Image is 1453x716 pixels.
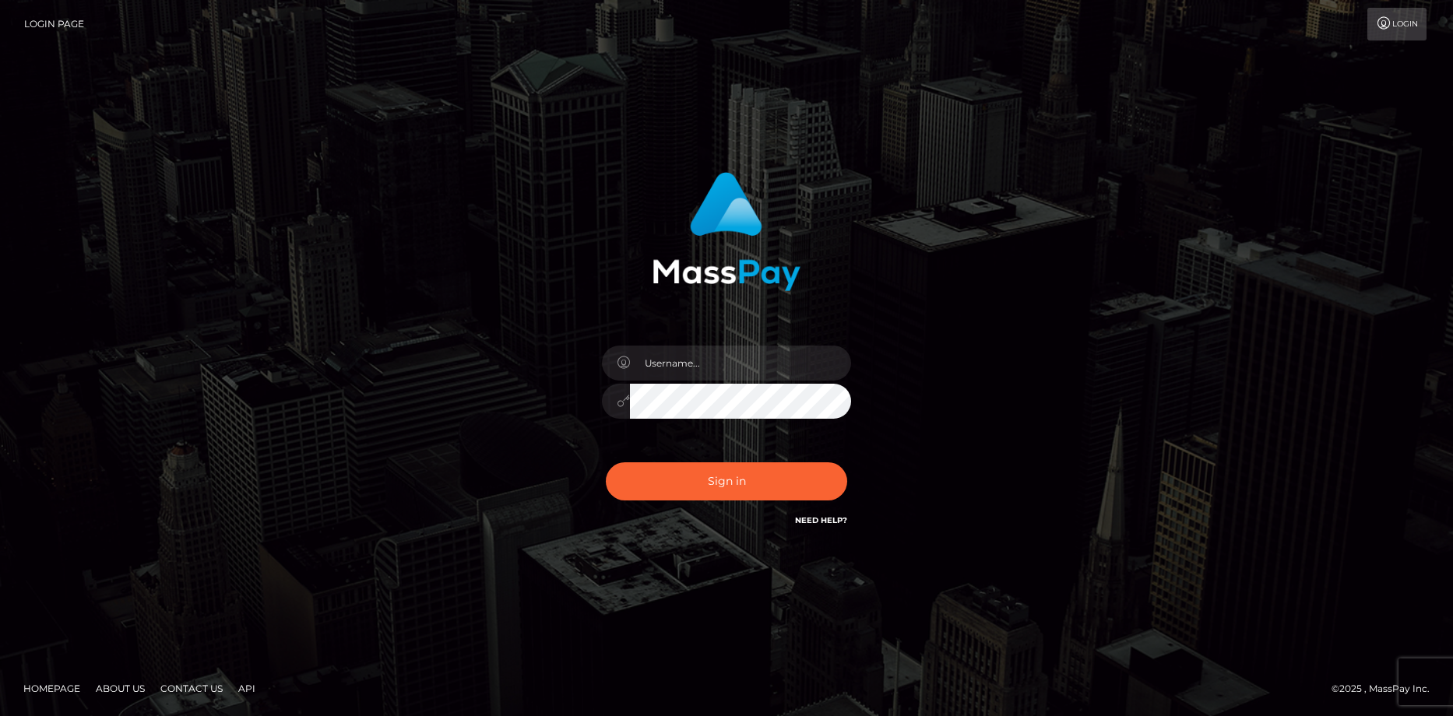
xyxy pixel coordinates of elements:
a: API [232,676,262,700]
a: Login Page [24,8,84,40]
a: Login [1367,8,1427,40]
a: Homepage [17,676,86,700]
button: Sign in [606,462,847,500]
input: Username... [630,346,851,381]
a: Contact Us [154,676,229,700]
div: © 2025 , MassPay Inc. [1332,680,1441,697]
a: Need Help? [795,515,847,525]
a: About Us [90,676,151,700]
img: MassPay Login [653,172,800,291]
